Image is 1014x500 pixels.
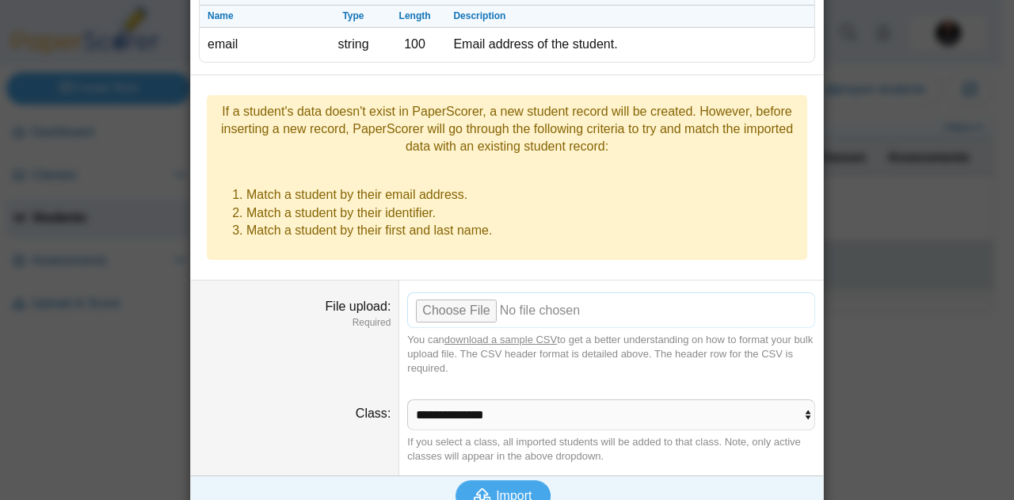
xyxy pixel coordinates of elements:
[200,6,322,28] th: Name
[384,6,446,28] th: Length
[246,186,799,204] li: Match a student by their email address.
[444,334,557,345] a: download a sample CSV
[199,316,391,330] dfn: Required
[200,28,322,61] td: email
[407,333,815,376] div: You can to get a better understanding on how to format your bulk upload file. The CSV header form...
[215,103,799,156] div: If a student's data doesn't exist in PaperScorer, a new student record will be created. However, ...
[445,28,814,61] td: Email address of the student.
[326,300,391,313] label: File upload
[246,222,799,239] li: Match a student by their first and last name.
[445,6,814,28] th: Description
[407,435,815,464] div: If you select a class, all imported students will be added to that class. Note, only active class...
[322,28,384,61] td: string
[384,28,446,61] td: 100
[322,6,384,28] th: Type
[246,204,799,222] li: Match a student by their identifier.
[356,406,391,420] label: Class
